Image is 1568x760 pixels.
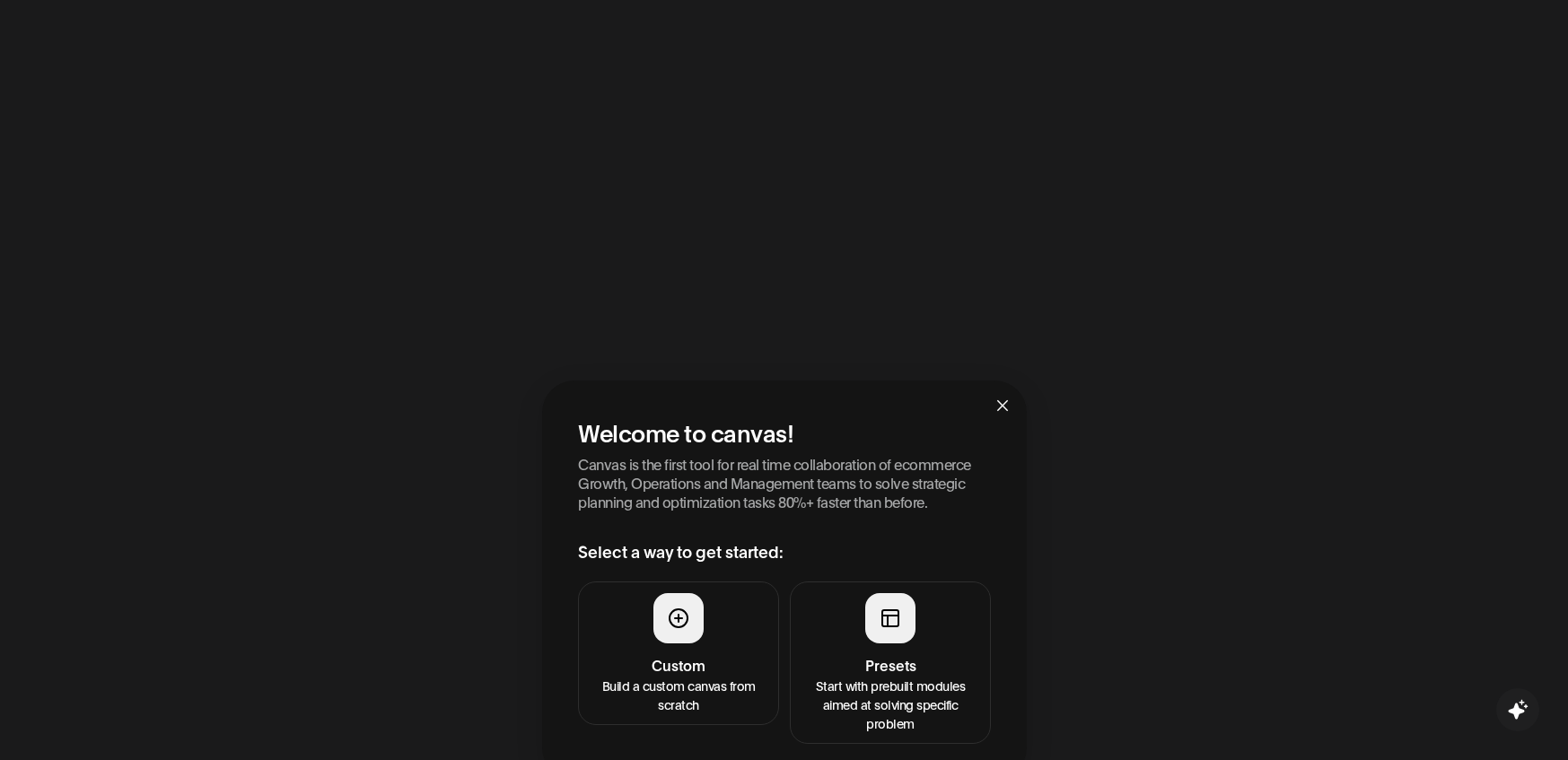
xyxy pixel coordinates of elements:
button: CustomBuild a custom canvas from scratch [578,581,779,725]
span: close [995,398,1010,413]
h4: Custom [590,654,767,676]
button: PresetsStart with prebuilt modules aimed at solving specific problem [790,581,991,744]
h3: Select a way to get started: [578,539,991,563]
p: Canvas is the first tool for real time collaboration of ecommerce Growth, Operations and Manageme... [578,454,991,511]
h4: Presets [802,654,979,676]
button: Close [978,380,1027,429]
p: Start with prebuilt modules aimed at solving specific problem [802,676,979,732]
h2: Welcome to canvas! [578,416,991,447]
p: Build a custom canvas from scratch [590,676,767,713]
